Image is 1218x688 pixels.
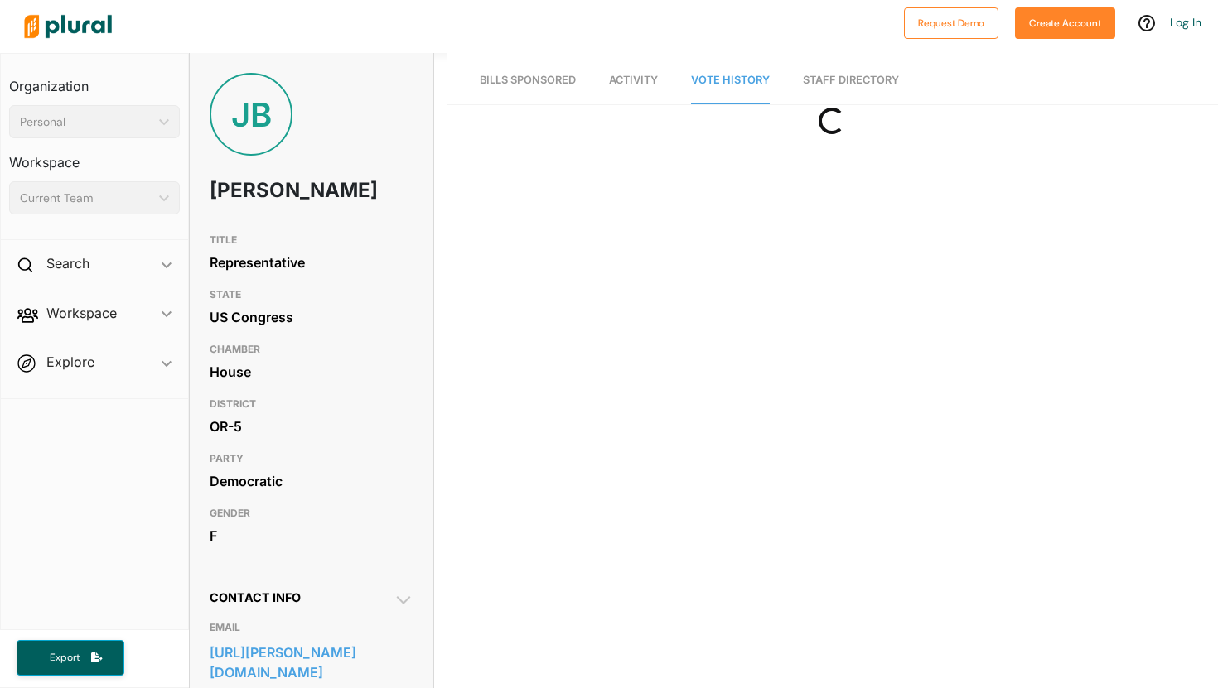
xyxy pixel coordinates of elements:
[609,57,658,104] a: Activity
[20,190,152,207] div: Current Team
[38,651,91,665] span: Export
[210,523,413,548] div: F
[609,74,658,86] span: Activity
[480,74,576,86] span: Bills Sponsored
[1015,7,1115,39] button: Create Account
[46,254,89,272] h2: Search
[210,73,292,156] div: JB
[210,414,413,439] div: OR-5
[904,13,998,31] a: Request Demo
[210,394,413,414] h3: DISTRICT
[210,359,413,384] div: House
[210,305,413,330] div: US Congress
[210,285,413,305] h3: STATE
[210,590,301,604] span: Contact Info
[210,339,413,359] h3: CHAMBER
[210,166,331,215] h1: [PERSON_NAME]
[9,62,180,99] h3: Organization
[210,640,413,685] a: [URL][PERSON_NAME][DOMAIN_NAME]
[210,618,413,637] h3: EMAIL
[210,503,413,523] h3: GENDER
[480,57,576,104] a: Bills Sponsored
[1015,13,1115,31] a: Create Account
[1170,15,1201,30] a: Log In
[9,138,180,175] h3: Workspace
[210,469,413,493] div: Democratic
[691,57,770,104] a: Vote History
[210,250,413,275] div: Representative
[210,230,413,250] h3: TITLE
[904,7,998,39] button: Request Demo
[20,113,152,131] div: Personal
[210,449,413,469] h3: PARTY
[17,640,124,676] button: Export
[691,74,770,86] span: Vote History
[803,57,899,104] a: Staff Directory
